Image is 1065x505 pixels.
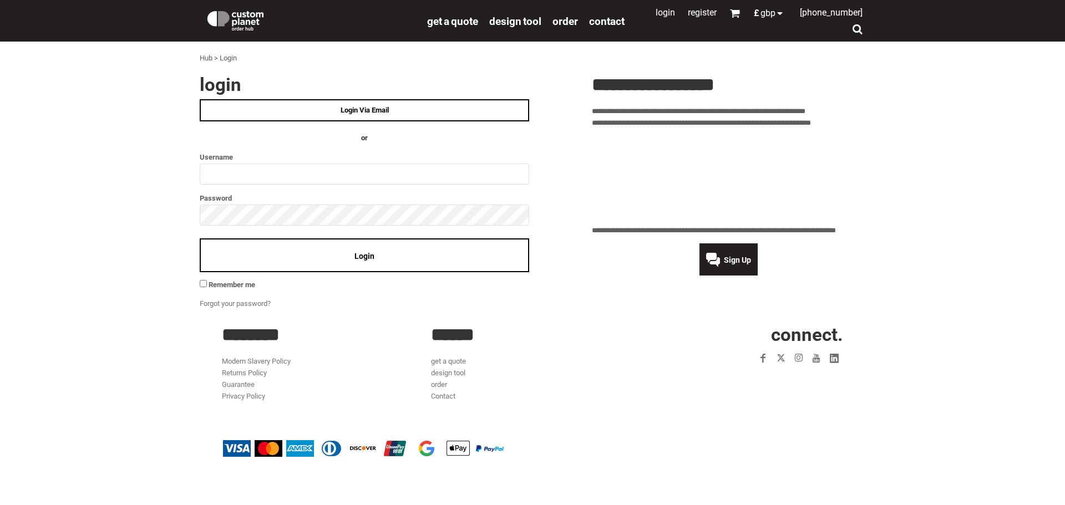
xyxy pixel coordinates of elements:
span: get a quote [427,15,478,28]
a: design tool [431,369,465,377]
a: order [552,14,578,27]
a: Modern Slavery Policy [222,357,291,365]
a: Contact [589,14,625,27]
img: Visa [223,440,251,457]
a: order [431,380,447,389]
a: Contact [431,392,455,400]
img: Google Pay [413,440,440,457]
span: design tool [489,15,541,28]
img: Mastercard [255,440,282,457]
span: Sign Up [724,256,751,264]
label: Username [200,151,529,164]
img: Custom Planet [205,8,266,30]
iframe: Customer reviews powered by Trustpilot [690,374,843,387]
div: > [214,53,218,64]
a: design tool [489,14,541,27]
a: Guarantee [222,380,255,389]
span: order [552,15,578,28]
span: GBP [760,9,775,18]
img: American Express [286,440,314,457]
span: [PHONE_NUMBER] [800,7,863,18]
a: get a quote [427,14,478,27]
a: Privacy Policy [222,392,265,400]
input: Remember me [200,280,207,287]
h4: OR [200,132,529,144]
img: China UnionPay [381,440,409,457]
img: PayPal [476,445,504,452]
a: Custom Planet [200,3,422,36]
img: Diners Club [318,440,346,457]
span: Contact [589,15,625,28]
div: Login [220,53,237,64]
iframe: Customer reviews powered by Trustpilot [592,135,865,218]
a: Register [688,7,717,18]
span: Remember me [209,280,255,289]
a: Hub [200,54,212,62]
span: Login [354,252,374,261]
a: Login Via Email [200,99,529,121]
a: Returns Policy [222,369,267,377]
img: Discover [349,440,377,457]
h2: Login [200,75,529,94]
a: Login [656,7,675,18]
span: £ [754,9,760,18]
img: Apple Pay [444,440,472,457]
a: Forgot your password? [200,299,271,308]
label: Password [200,192,529,205]
a: get a quote [431,357,466,365]
h2: CONNECT. [641,325,843,344]
span: Login Via Email [341,106,389,114]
